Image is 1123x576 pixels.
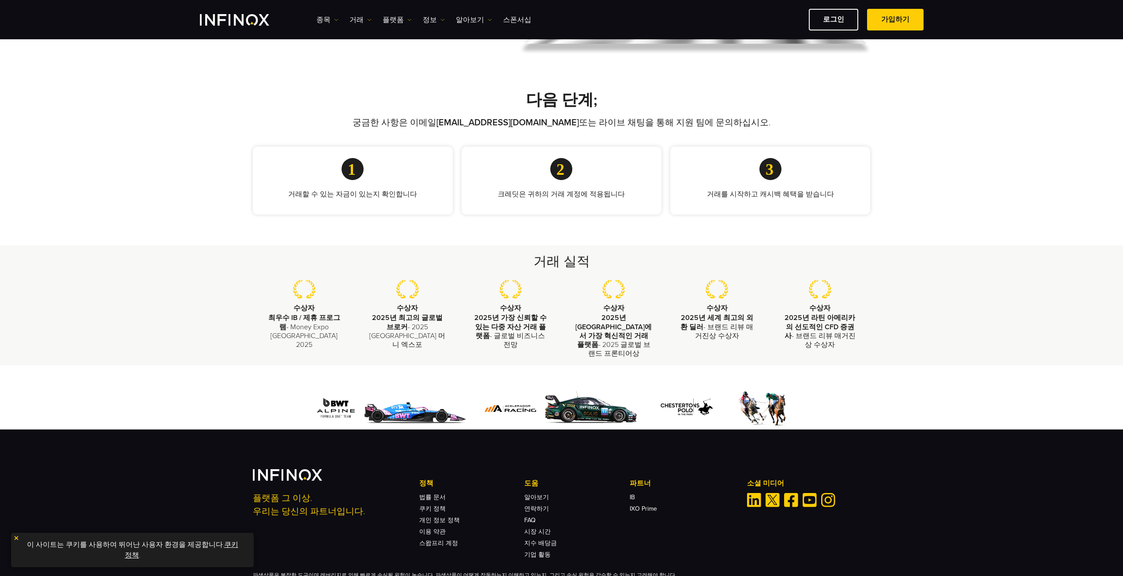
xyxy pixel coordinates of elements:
[286,117,838,129] p: 궁금한 사항은 이메일 또는 라이브 채팅을 통해 지원 팀에 문의하십시오.
[524,478,629,489] p: 도움
[316,15,338,25] a: 종목
[266,313,343,349] p: - Money Expo [GEOGRAPHIC_DATA] 2025
[15,537,249,563] p: 이 사이트는 쿠키를 사용하여 뛰어난 사용자 환경을 제공합니다. .
[423,15,445,25] a: 정보
[630,505,657,512] a: IXO Prime
[200,14,290,26] a: INFINOX Logo
[524,539,557,547] a: 지수 배당금
[867,9,924,30] a: 가입하기
[369,313,446,349] p: - 2025 [GEOGRAPHIC_DATA] 머니 엑스포
[766,493,780,507] a: Twitter
[575,313,652,349] strong: 2025년 [GEOGRAPHIC_DATA]에서 가장 혁신적인 거래 플랫폼
[456,15,492,25] a: 알아보기
[503,15,531,25] a: 스폰서십
[524,505,549,512] a: 연락하기
[821,493,835,507] a: Instagram
[419,539,458,547] a: 스왑프리 계정
[419,528,446,535] a: 이용 약관
[781,313,858,349] p: - 브랜드 리뷰 매거진상 수상자
[809,304,830,312] strong: 수상자
[474,313,547,340] strong: 2025년 가장 신뢰할 수 있는 다중 자산 거래 플랫폼
[684,189,856,200] p: 거래를 시작하고 캐시백 혜택을 받습니다
[13,535,19,541] img: yellow close icon
[524,493,549,501] a: 알아보기
[679,313,755,340] p: - 브랜드 리뷰 매거진상 수상자
[253,492,407,518] p: 플랫폼 그 이상. 우리는 당신의 파트너입니다.
[524,551,551,558] a: 기업 활동
[784,493,798,507] a: Facebook
[472,313,549,349] p: - 글로벌 비즈니스 전망
[785,313,856,340] strong: 2025년 라틴 아메리카의 선도적인 CFD 증권사
[476,189,647,200] p: 크레딧은 귀하의 거래 계정에 적용됩니다
[747,493,761,507] a: Linkedin
[630,493,635,501] a: IB
[524,528,551,535] a: 시장 시간
[293,304,315,312] strong: 수상자
[268,313,340,331] strong: 최우수 IB / 제휴 프로그램
[349,15,372,25] a: 거래
[419,493,446,501] a: 법률 문서
[372,313,443,331] strong: 2025년 최고의 글로벌 브로커
[603,304,624,312] strong: 수상자
[436,117,579,128] a: [EMAIL_ADDRESS][DOMAIN_NAME]
[575,313,652,358] p: - 2025 글로벌 브랜드 프론티어상
[419,516,460,524] a: 개인 정보 정책
[500,304,521,312] strong: 수상자
[286,252,838,271] h2: 거래 실적
[419,505,446,512] a: 쿠키 정책
[253,90,871,110] h2: 다음 단계;
[419,478,524,489] p: 정책
[680,313,753,331] strong: 2025년 세계 최고의 외환 딜러
[630,478,735,489] p: 파트너
[383,15,412,25] a: 플랫폼
[747,478,871,489] p: 소셜 미디어
[524,516,536,524] a: FAQ
[267,189,439,200] p: 거래할 수 있는 자금이 있는지 확인합니다
[803,493,817,507] a: Youtube
[397,304,418,312] strong: 수상자
[706,304,728,312] strong: 수상자
[809,9,858,30] a: 로그인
